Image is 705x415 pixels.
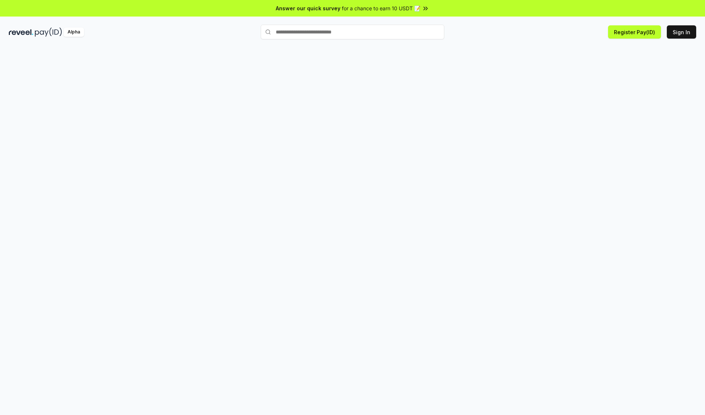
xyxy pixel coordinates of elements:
span: Answer our quick survey [276,4,340,12]
button: Sign In [667,25,696,39]
img: reveel_dark [9,28,33,37]
button: Register Pay(ID) [608,25,661,39]
img: pay_id [35,28,62,37]
div: Alpha [64,28,84,37]
span: for a chance to earn 10 USDT 📝 [342,4,420,12]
